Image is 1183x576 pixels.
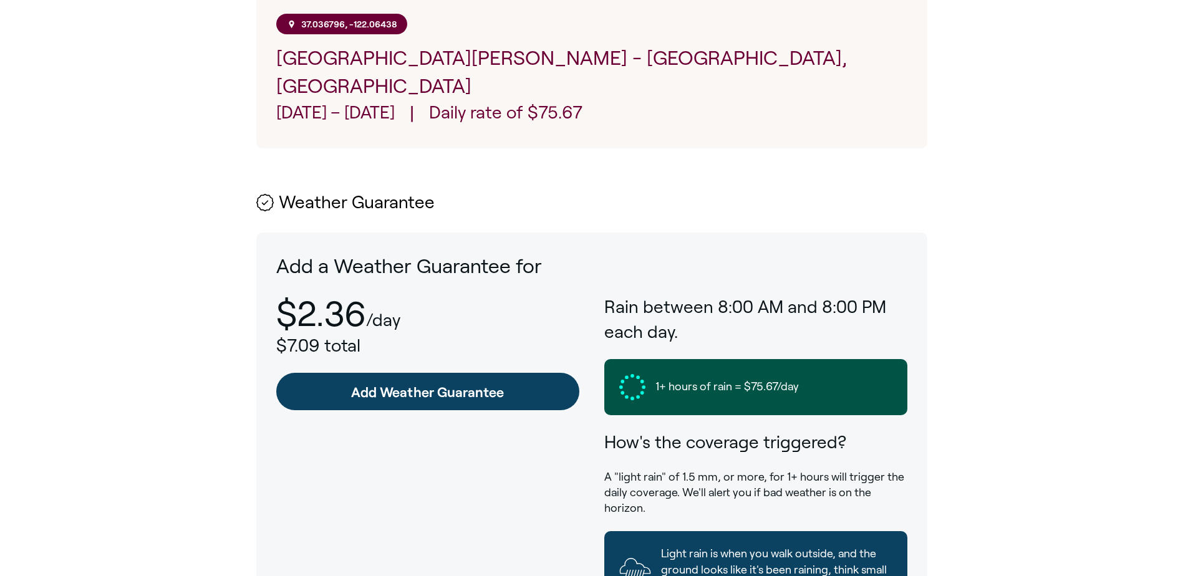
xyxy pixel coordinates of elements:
span: 1+ hours of rain = $75.67/day [655,379,799,395]
p: [DATE] – [DATE] [276,100,395,128]
a: Add Weather Guarantee [276,373,579,410]
h3: How's the coverage triggered? [604,430,907,454]
p: [GEOGRAPHIC_DATA][PERSON_NAME] - [GEOGRAPHIC_DATA], [GEOGRAPHIC_DATA] [276,44,907,100]
h2: Weather Guarantee [256,193,927,213]
span: | [410,100,414,128]
p: A "light rain" of 1.5 mm, or more, for 1+ hours will trigger the daily coverage. We'll alert you ... [604,469,907,517]
span: $7.09 total [276,336,360,355]
h3: Rain between 8:00 AM and 8:00 PM each day. [604,295,907,343]
p: 37.036796, -122.06438 [301,19,397,29]
p: Daily rate of $75.67 [429,100,582,128]
p: /day [366,310,400,330]
p: $2.36 [276,295,366,333]
p: Add a Weather Guarantee for [276,252,907,281]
